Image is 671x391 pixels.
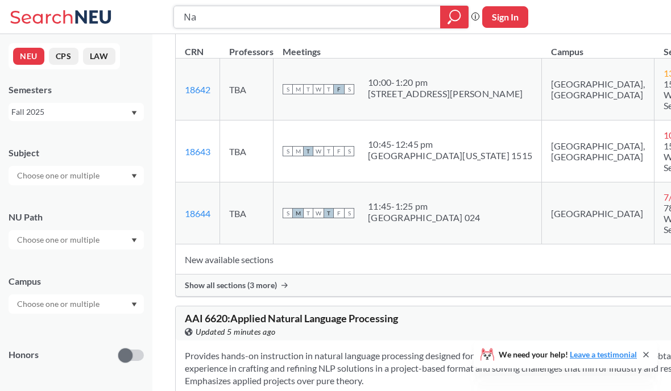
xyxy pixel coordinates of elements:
th: Campus [542,34,655,59]
span: S [283,208,293,218]
div: 10:00 - 1:20 pm [368,77,523,88]
p: Honors [9,348,39,361]
span: Updated 5 minutes ago [196,326,276,338]
th: Professors [220,34,274,59]
span: T [303,208,313,218]
div: Dropdown arrow [9,230,144,249]
span: W [313,208,324,218]
input: Class, professor, course number, "phrase" [183,7,432,27]
span: We need your help! [499,351,637,359]
span: M [293,84,303,94]
span: T [303,84,313,94]
svg: Dropdown arrow [131,302,137,307]
div: Subject [9,147,144,159]
span: F [334,208,344,218]
span: M [293,146,303,156]
span: F [334,84,344,94]
div: Semesters [9,84,144,96]
div: Fall 2025Dropdown arrow [9,103,144,121]
div: [GEOGRAPHIC_DATA] 024 [368,212,480,223]
td: TBA [220,59,274,120]
svg: Dropdown arrow [131,174,137,178]
a: 18642 [185,84,210,95]
button: LAW [83,48,115,65]
button: NEU [13,48,44,65]
div: 10:45 - 12:45 pm [368,139,532,150]
div: [STREET_ADDRESS][PERSON_NAME] [368,88,523,99]
span: T [324,208,334,218]
span: Show all sections (3 more) [185,280,277,290]
td: [GEOGRAPHIC_DATA], [GEOGRAPHIC_DATA] [542,59,655,120]
span: S [344,146,354,156]
span: T [324,84,334,94]
div: Dropdown arrow [9,166,144,185]
div: Campus [9,275,144,288]
svg: Dropdown arrow [131,238,137,243]
a: Leave a testimonial [570,350,637,359]
span: S [344,84,354,94]
span: W [313,84,324,94]
div: Dropdown arrow [9,294,144,314]
input: Choose one or multiple [11,169,107,182]
span: M [293,208,303,218]
span: W [313,146,324,156]
td: [GEOGRAPHIC_DATA], [GEOGRAPHIC_DATA] [542,120,655,182]
div: 11:45 - 1:25 pm [368,201,480,212]
a: 18643 [185,146,210,157]
button: Sign In [482,6,528,28]
span: T [303,146,313,156]
input: Choose one or multiple [11,297,107,311]
td: TBA [220,182,274,244]
span: S [283,146,293,156]
div: CRN [185,45,204,58]
button: CPS [49,48,78,65]
span: S [344,208,354,218]
div: [GEOGRAPHIC_DATA][US_STATE] 1515 [368,150,532,161]
input: Choose one or multiple [11,233,107,247]
th: Meetings [274,34,542,59]
span: F [334,146,344,156]
td: [GEOGRAPHIC_DATA] [542,182,655,244]
div: NU Path [9,211,144,223]
span: S [283,84,293,94]
div: magnifying glass [440,6,469,28]
td: TBA [220,120,274,182]
svg: Dropdown arrow [131,111,137,115]
span: AAI 6620 : Applied Natural Language Processing [185,312,398,325]
svg: magnifying glass [448,9,461,25]
span: T [324,146,334,156]
a: 18644 [185,208,210,219]
div: Fall 2025 [11,106,130,118]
